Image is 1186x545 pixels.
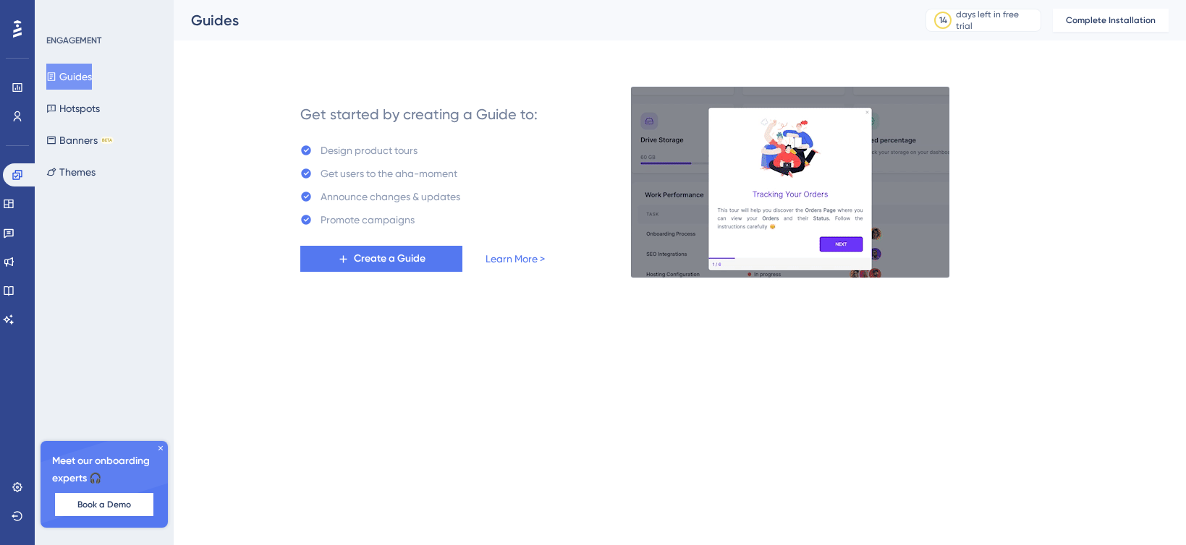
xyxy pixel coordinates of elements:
div: Announce changes & updates [321,188,460,205]
div: Get users to the aha-moment [321,165,457,182]
div: ENGAGEMENT [46,35,101,46]
button: Hotspots [46,95,100,121]
button: Guides [46,64,92,90]
button: Book a Demo [55,493,153,516]
div: days left in free trial [956,9,1036,32]
a: Learn More > [486,250,545,267]
div: 14 [939,14,947,26]
span: Create a Guide [354,250,425,267]
button: Complete Installation [1053,9,1169,32]
div: Guides [191,10,889,30]
img: 21a29cd0e06a8f1d91b8bced9f6e1c06.gif [630,86,950,278]
div: BETA [101,137,114,144]
div: Get started by creating a Guide to: [300,104,538,124]
span: Meet our onboarding experts 🎧 [52,452,156,487]
button: Themes [46,159,96,185]
div: Design product tours [321,142,418,159]
span: Complete Installation [1066,14,1156,26]
span: Book a Demo [77,499,131,510]
button: BannersBETA [46,127,114,153]
div: Promote campaigns [321,211,415,228]
button: Create a Guide [300,246,462,272]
